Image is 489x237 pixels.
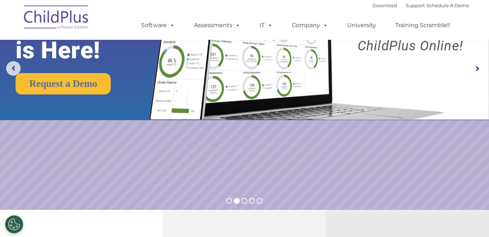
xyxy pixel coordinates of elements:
[20,0,93,37] img: ChildPlus by Procare Solutions
[101,48,123,53] span: Last name
[426,3,469,8] a: Schedule A Demo
[372,3,469,8] font: |
[16,73,111,94] a: Request a Demo
[101,77,131,83] span: Phone number
[406,3,425,8] a: Support
[187,18,248,33] a: Assessments
[340,18,383,33] a: University
[252,18,280,33] a: IT
[284,18,335,33] a: Company
[388,18,457,33] a: Training Scramble!!
[5,215,23,233] button: Cookies Settings
[134,18,182,33] a: Software
[372,3,397,8] a: Download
